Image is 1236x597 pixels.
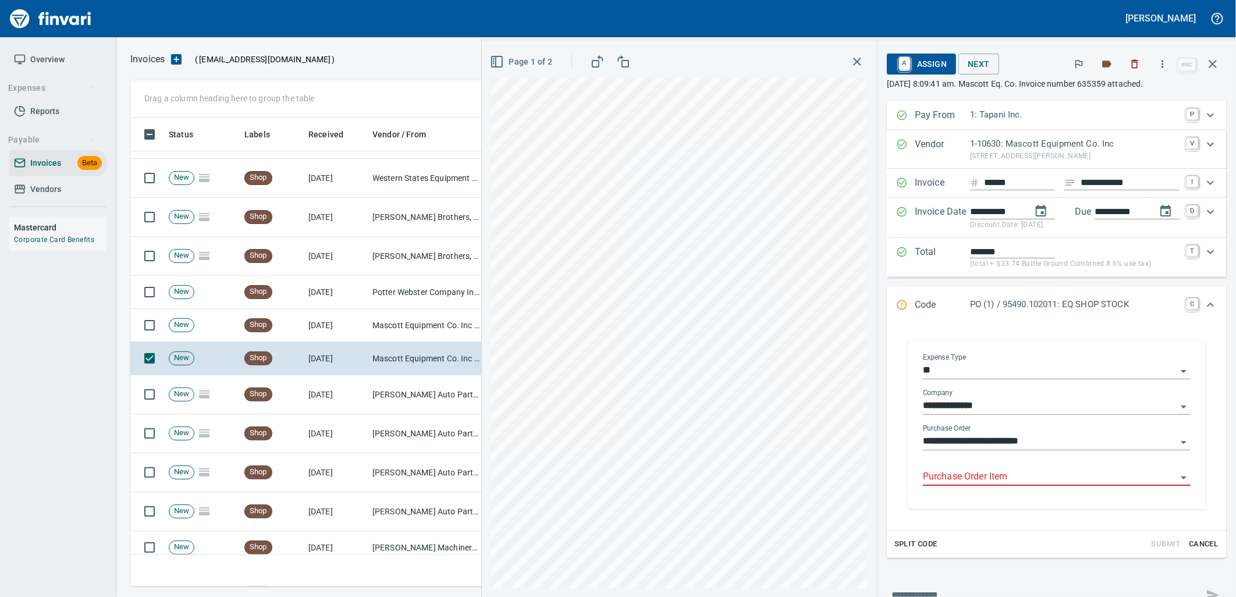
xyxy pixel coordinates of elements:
svg: Invoice description [1064,177,1076,189]
a: D [1187,205,1198,216]
td: [PERSON_NAME] Auto Parts (1-23030) [368,375,484,414]
td: [DATE] [304,531,368,564]
a: T [1187,245,1198,257]
span: Close invoice [1175,50,1227,78]
p: Due [1075,205,1130,219]
button: More [1150,51,1175,77]
span: Vendors [30,182,61,197]
span: New [169,286,194,297]
a: Vendors [9,176,106,202]
td: [PERSON_NAME] Auto Parts (1-23030) [368,414,484,453]
span: Payable [8,133,96,147]
span: New [169,428,194,439]
span: Next [968,57,990,72]
p: Pay From [915,108,970,123]
a: esc [1178,58,1196,71]
p: Invoices [130,52,165,66]
span: Shop [245,506,272,517]
td: Potter Webster Company Inc (1-10818) [368,276,484,309]
td: [PERSON_NAME] Brothers, Inc. (1-10059) [368,237,484,276]
td: Mascott Equipment Co. Inc (1-10630) [368,342,484,375]
span: Overview [30,52,65,67]
button: AAssign [887,54,956,74]
button: Cancel [1185,535,1222,553]
td: Mascott Equipment Co. Inc (1-10630) [368,309,484,342]
span: Pages Split [194,250,214,260]
span: New [169,389,194,400]
span: Beta [77,157,102,170]
span: New [169,353,194,364]
td: [DATE] [304,414,368,453]
p: 1: Tapani Inc. [970,108,1180,122]
button: Split Code [892,535,940,553]
button: change date [1027,197,1055,225]
span: Status [169,127,208,141]
span: New [169,467,194,478]
td: [DATE] [304,159,368,198]
td: [DATE] [304,198,368,237]
button: Discard [1122,51,1148,77]
button: change due date [1152,197,1180,225]
div: Expand [887,101,1227,130]
td: [DATE] [304,342,368,375]
span: Labels [244,127,285,141]
div: Expand [887,130,1227,169]
a: InvoicesBeta [9,150,106,176]
button: Upload an Invoice [165,52,188,66]
span: New [169,319,194,331]
td: [DATE] [304,453,368,492]
td: [PERSON_NAME] Brothers, Inc. (1-10059) [368,198,484,237]
p: Total [915,245,970,270]
button: Flag [1066,51,1092,77]
label: Company [923,390,953,397]
span: Pages Split [194,211,214,221]
button: Payable [3,129,101,151]
p: Drag a column heading here to group the table [144,93,315,104]
p: PO (1) / 95490.102011: EQ SHOP STOCK [970,298,1180,311]
span: Split Code [894,538,937,551]
p: Vendor [915,137,970,162]
label: Expense Type [923,354,966,361]
span: Pages Split [194,172,214,182]
span: Shop [245,211,272,222]
span: Labels [244,127,270,141]
button: Open [1175,363,1192,379]
span: Status [169,127,193,141]
td: [PERSON_NAME] Machinery Co (1-10794) [368,531,484,564]
span: Invoices [30,156,61,170]
a: V [1187,137,1198,149]
span: Pages Split [194,389,214,398]
p: [DATE] 8:09:41 am. Mascott Eq. Co. Invoice number 635359 attached. [887,78,1227,90]
a: A [899,57,910,70]
button: Next [958,54,999,75]
span: New [169,211,194,222]
span: Shop [245,172,272,183]
p: Discount Date: [DATE] [970,219,1180,231]
td: [PERSON_NAME] Auto Parts (1-23030) [368,492,484,531]
div: Expand [887,169,1227,198]
button: [PERSON_NAME] [1123,9,1199,27]
h6: Mastercard [14,221,106,234]
button: Open [1175,399,1192,415]
td: [DATE] [304,375,368,414]
span: Pages Split [194,467,214,476]
svg: Invoice number [970,176,979,190]
a: Finvari [7,5,94,33]
td: [PERSON_NAME] Auto Parts (1-23030) [368,453,484,492]
span: Shop [245,319,272,331]
td: [DATE] [304,492,368,531]
span: Page 1 of 2 [492,55,552,69]
a: Corporate Card Benefits [14,236,94,244]
h5: [PERSON_NAME] [1126,12,1196,24]
span: New [169,542,194,553]
span: Received [308,127,343,141]
span: Reports [30,104,59,119]
div: Expand [887,286,1227,325]
a: P [1187,108,1198,120]
button: Labels [1094,51,1120,77]
span: New [169,172,194,183]
td: [DATE] [304,309,368,342]
span: New [169,506,194,517]
a: Overview [9,47,106,73]
a: I [1187,176,1198,187]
